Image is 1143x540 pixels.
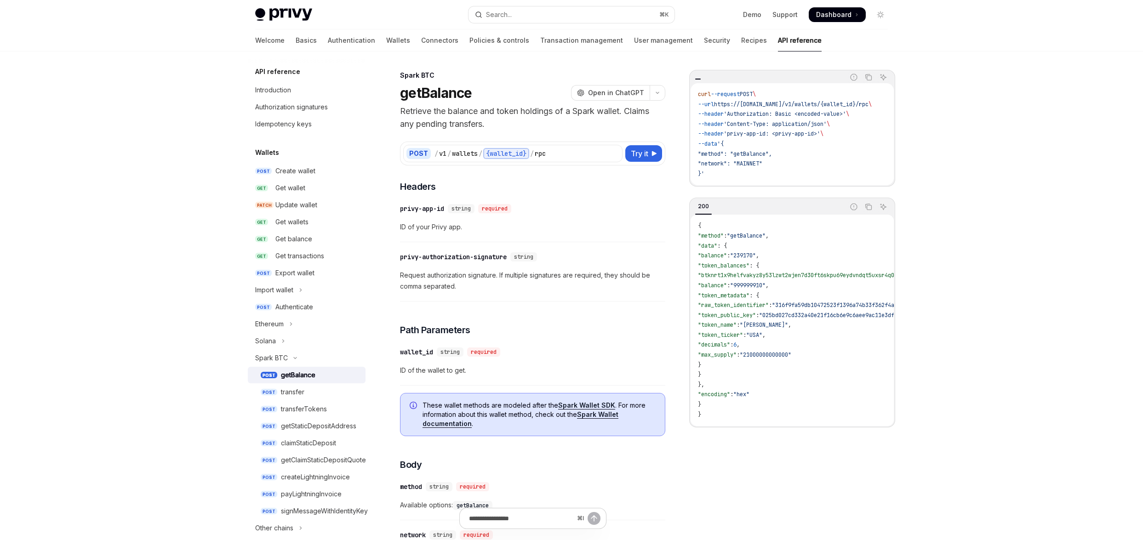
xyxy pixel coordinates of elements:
div: Introduction [255,85,291,96]
span: "999999910" [730,282,766,289]
span: ⌘ K [659,11,669,18]
span: POST [261,491,277,498]
div: Get transactions [275,250,324,261]
span: "token_ticker" [698,331,743,339]
div: wallet_id [400,347,433,357]
div: getClaimStaticDepositQuote [281,455,366,466]
span: POST [261,440,277,447]
div: / [479,149,482,158]
a: POSTAuthenticate [248,299,366,315]
span: "token_public_key" [698,312,756,319]
div: / [434,149,438,158]
span: PATCH [255,202,274,209]
div: required [467,347,500,357]
span: POST [255,304,272,311]
a: POSTCreate wallet [248,163,366,179]
span: \ [753,91,756,98]
span: POST [261,474,277,481]
span: GET [255,185,268,192]
a: Dashboard [809,7,866,22]
button: Toggle dark mode [873,7,888,22]
span: "239170" [730,252,756,259]
span: "method" [698,232,724,239]
span: "method": "getBalance", [698,150,772,158]
span: Available options: [400,500,665,511]
span: POST [261,508,277,515]
span: "raw_token_identifier" [698,301,769,309]
span: , [766,282,769,289]
span: }, [698,381,704,388]
span: "getBalance" [727,232,766,239]
span: ID of your Privy app. [400,222,665,233]
div: payLightningInvoice [281,489,342,500]
a: Introduction [248,82,366,98]
div: privy-authorization-signature [400,252,507,261]
span: Headers [400,180,436,193]
span: '{ [717,140,724,148]
span: "hex" [733,391,749,398]
span: , [788,321,791,329]
span: "max_supply" [698,351,737,358]
span: 'privy-app-id: <privy-app-id>' [724,130,820,137]
div: required [478,204,511,213]
button: Toggle Import wallet section [248,282,366,298]
span: POST [261,406,277,413]
button: Toggle Ethereum section [248,316,366,332]
span: "network": "MAINNET" [698,160,762,167]
span: "USA" [746,331,762,339]
a: POSTtransferTokens [248,401,366,417]
span: Dashboard [816,10,852,19]
button: Try it [625,145,662,162]
span: POST [255,168,272,175]
div: Other chains [255,523,293,534]
span: string [429,483,449,490]
span: POST [261,372,277,379]
span: ID of the wallet to get. [400,365,665,376]
div: Get wallets [275,216,309,227]
div: Create wallet [275,165,315,176]
span: "token_name" [698,321,737,329]
span: : [737,351,740,358]
a: POSTcreateLightningInvoice [248,469,366,485]
span: } [698,411,701,418]
span: "025bd027cd332a40e21f16cb6e9c6aee9ac11e3dff9508081b64fa8b27658b18b6" [759,312,978,319]
span: Path Parameters [400,324,470,336]
span: --request [711,91,740,98]
img: light logo [255,8,312,21]
button: Report incorrect code [848,201,860,213]
a: PATCHUpdate wallet [248,197,366,213]
a: Authentication [328,29,375,51]
button: Toggle Spark BTC section [248,350,366,366]
span: --header [698,110,724,118]
span: Open in ChatGPT [588,88,644,97]
span: : [743,331,746,339]
button: Open search [469,6,674,23]
button: Report incorrect code [848,71,860,83]
span: GET [255,253,268,260]
span: "21000000000000" [740,351,791,358]
span: \ [846,110,849,118]
code: getBalance [453,501,492,510]
span: string [451,205,471,212]
span: \ [869,101,872,108]
div: v1 [439,149,446,158]
span: , [762,331,766,339]
span: "token_metadata" [698,292,749,299]
span: POST [740,91,753,98]
button: Toggle Solana section [248,333,366,349]
span: { [698,222,701,229]
a: Policies & controls [469,29,529,51]
div: rpc [535,149,546,158]
span: string [440,348,460,356]
a: Basics [296,29,317,51]
div: Search... [486,9,512,20]
a: POSTgetStaticDepositAddress [248,418,366,434]
span: : [730,391,733,398]
p: Retrieve the balance and token holdings of a Spark wallet. Claims any pending transfers. [400,105,665,131]
a: Transaction management [540,29,623,51]
span: "encoding" [698,391,730,398]
a: POSTgetBalance [248,367,366,383]
div: Spark BTC [400,71,665,80]
a: POSTgetClaimStaticDepositQuote [248,452,366,468]
div: {wallet_id} [483,148,529,159]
